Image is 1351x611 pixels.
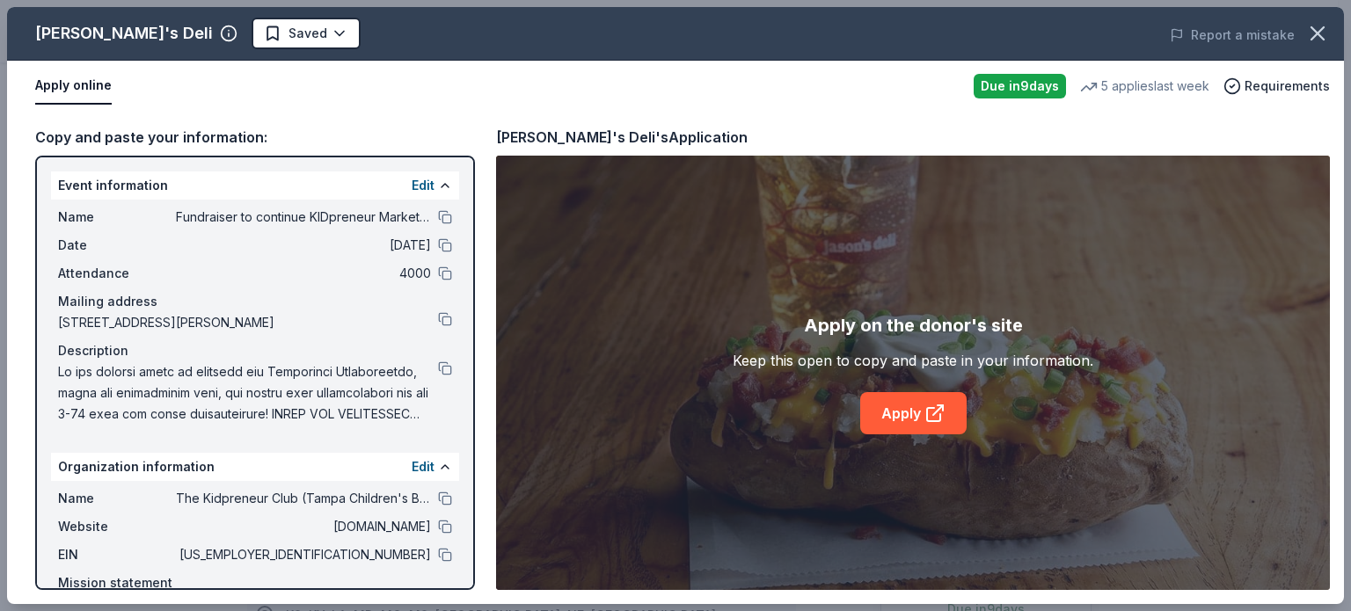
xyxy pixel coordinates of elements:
div: Copy and paste your information: [35,126,475,149]
div: Keep this open to copy and paste in your information. [733,350,1093,371]
span: Fundraiser to continue KIDpreneur Marketplaces [176,207,431,228]
span: EIN [58,544,176,565]
button: Edit [412,175,435,196]
button: Requirements [1223,76,1330,97]
span: [DOMAIN_NAME] [176,516,431,537]
span: [DATE] [176,235,431,256]
span: Saved [288,23,327,44]
button: Report a mistake [1170,25,1295,46]
div: Description [58,340,452,361]
span: [US_EMPLOYER_IDENTIFICATION_NUMBER] [176,544,431,565]
span: Attendance [58,263,176,284]
div: Mission statement [58,572,452,593]
span: 4000 [176,263,431,284]
div: Mailing address [58,291,452,312]
div: Apply on the donor's site [804,311,1023,339]
span: Requirements [1245,76,1330,97]
span: [STREET_ADDRESS][PERSON_NAME] [58,312,438,333]
span: Date [58,235,176,256]
span: The Kidpreneur Club (Tampa Children's Business Fair, Inc.) [176,488,431,509]
div: [PERSON_NAME]'s Deli's Application [496,126,748,149]
div: Event information [51,171,459,200]
div: Organization information [51,453,459,481]
a: Apply [860,392,967,434]
span: Name [58,207,176,228]
div: [PERSON_NAME]'s Deli [35,19,213,47]
button: Edit [412,456,435,477]
button: Apply online [35,68,112,105]
span: Lo ips dolorsi ametc ad elitsedd eiu Temporinci Utlaboreetdo, magna ali enimadminim veni, qui nos... [58,361,438,425]
div: Due in 9 days [974,74,1066,98]
span: Name [58,488,176,509]
span: Website [58,516,176,537]
button: Saved [252,18,361,49]
div: 5 applies last week [1080,76,1209,97]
